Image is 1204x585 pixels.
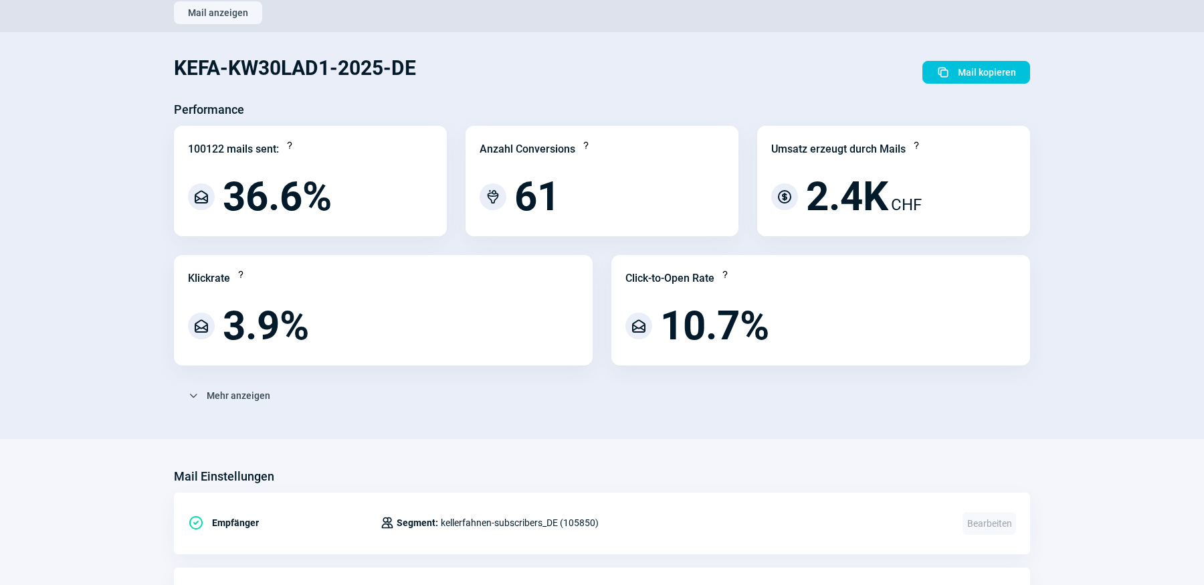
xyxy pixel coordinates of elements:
span: 36.6% [223,177,332,217]
span: 61 [514,177,560,217]
button: Mehr anzeigen [174,384,284,407]
div: Empfänger [188,509,381,536]
span: 2.4K [806,177,888,217]
div: Umsatz erzeugt durch Mails [771,141,906,157]
span: Mehr anzeigen [207,385,270,406]
div: Click-to-Open Rate [625,270,714,286]
div: Anzahl Conversions [480,141,575,157]
span: Segment: [397,515,438,531]
span: Bearbeiten [963,512,1016,535]
button: Mail anzeigen [174,1,262,24]
h3: Mail Einstellungen [174,466,274,487]
h3: Performance [174,99,244,120]
span: Mail kopieren [958,62,1016,83]
h1: KEFA-KW30LAD1-2025-DE [174,46,416,91]
span: CHF [891,193,922,217]
div: Klickrate [188,270,230,286]
span: 3.9% [223,306,309,346]
button: Mail kopieren [922,61,1030,84]
div: kellerfahnen-subscribers_DE (105850) [381,509,599,536]
div: 100122 mails sent: [188,141,279,157]
span: Mail anzeigen [188,2,248,23]
span: 10.7% [660,306,769,346]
